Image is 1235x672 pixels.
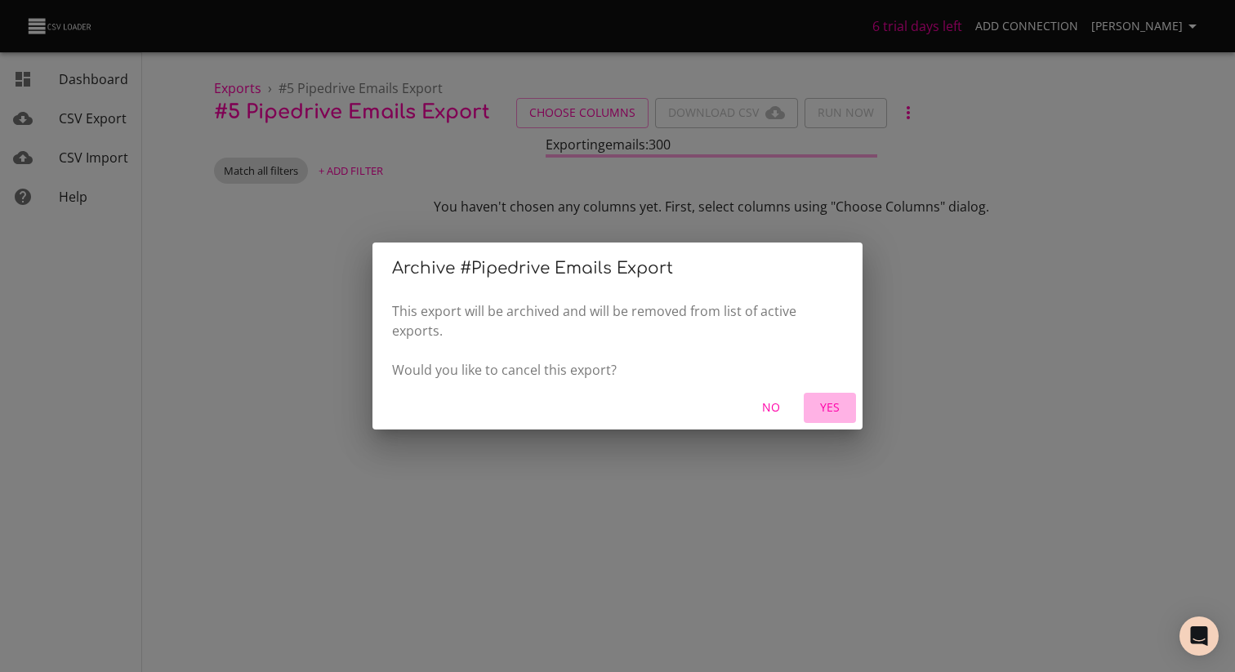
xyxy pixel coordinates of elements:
[804,393,856,423] button: Yes
[392,301,843,380] p: This export will be archived and will be removed from list of active exports. Would you like to c...
[1179,616,1219,656] div: Open Intercom Messenger
[810,398,849,418] span: Yes
[745,393,797,423] button: No
[392,256,843,282] h2: Archive # Pipedrive Emails Export
[751,398,791,418] span: No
